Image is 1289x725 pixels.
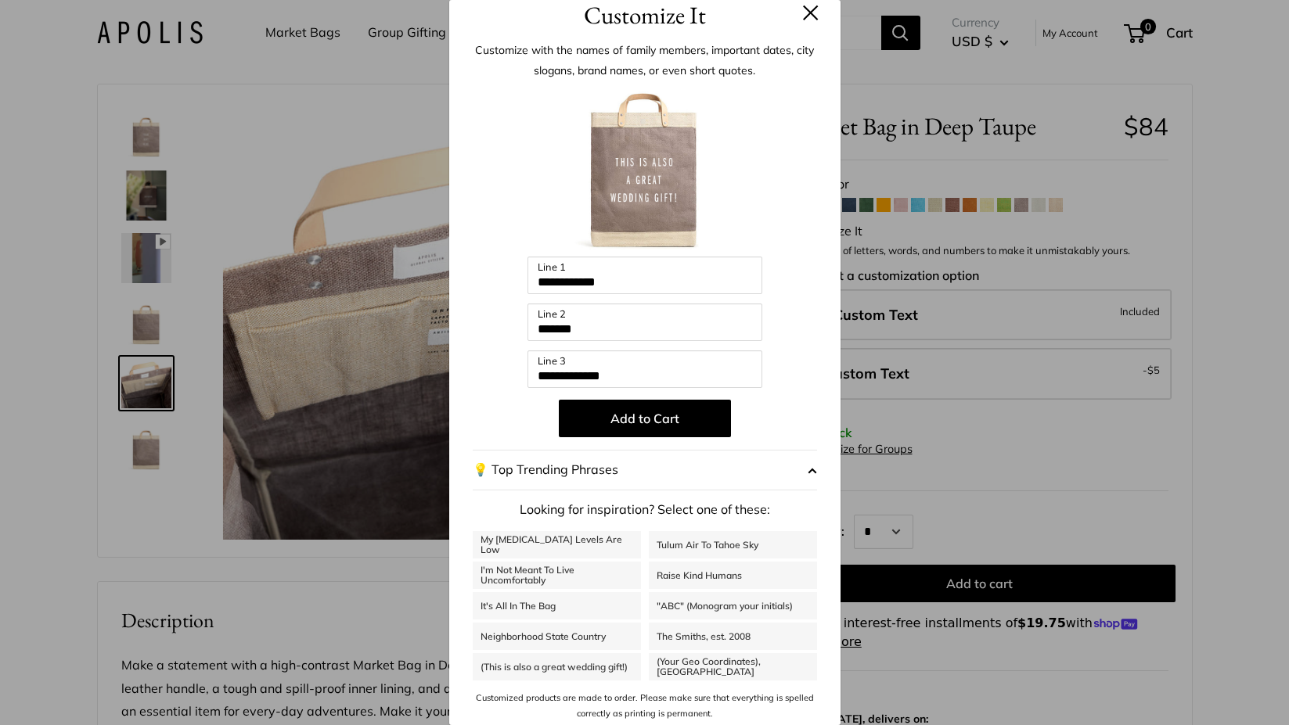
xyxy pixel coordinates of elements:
[473,40,817,81] p: Customize with the names of family members, important dates, city slogans, brand names, or even s...
[649,592,817,619] a: "ABC" (Monogram your initials)
[473,592,641,619] a: It's All In The Bag
[649,562,817,589] a: Raise Kind Humans
[649,531,817,558] a: Tulum Air To Tahoe Sky
[473,531,641,558] a: My [MEDICAL_DATA] Levels Are Low
[473,562,641,589] a: I'm Not Meant To Live Uncomfortably
[473,498,817,522] p: Looking for inspiration? Select one of these:
[559,84,731,257] img: customizer-prod
[473,653,641,680] a: (This is also a great wedding gift!)
[473,623,641,650] a: Neighborhood State Country
[649,653,817,680] a: (Your Geo Coordinates), [GEOGRAPHIC_DATA]
[473,690,817,722] p: Customized products are made to order. Please make sure that everything is spelled correctly as p...
[473,450,817,490] button: 💡 Top Trending Phrases
[13,666,167,712] iframe: Sign Up via Text for Offers
[559,400,731,437] button: Add to Cart
[649,623,817,650] a: The Smiths, est. 2008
